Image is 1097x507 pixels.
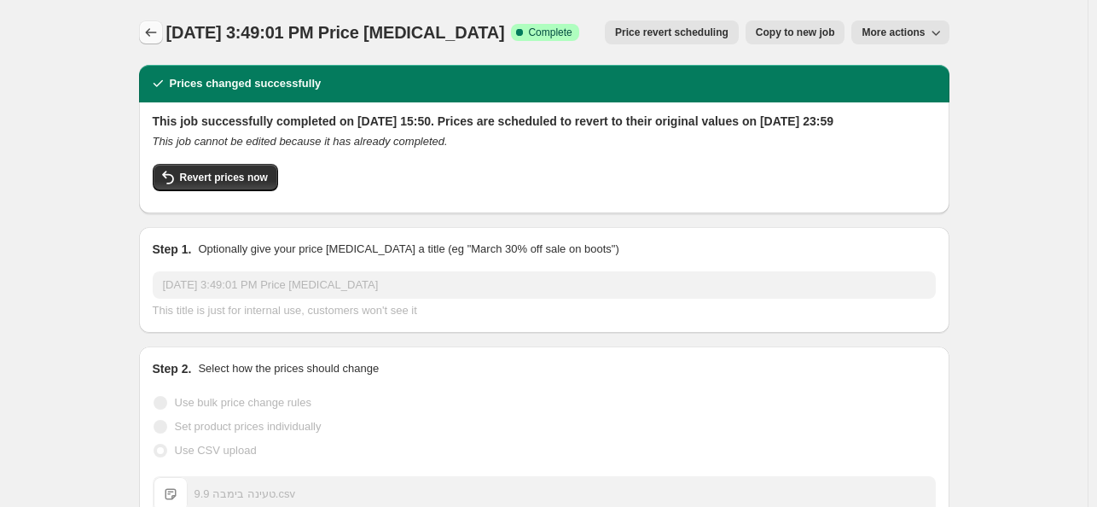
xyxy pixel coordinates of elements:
[175,420,322,433] span: Set product prices individually
[153,135,448,148] i: This job cannot be edited because it has already completed.
[194,486,295,503] div: טעינה בימבה 9.9.csv
[175,396,311,409] span: Use bulk price change rules
[851,20,949,44] button: More actions
[153,360,192,377] h2: Step 2.
[153,304,417,317] span: This title is just for internal use, customers won't see it
[153,164,278,191] button: Revert prices now
[153,271,936,299] input: 30% off holiday sale
[615,26,728,39] span: Price revert scheduling
[605,20,739,44] button: Price revert scheduling
[153,241,192,258] h2: Step 1.
[175,444,257,457] span: Use CSV upload
[198,360,379,377] p: Select how the prices should change
[180,171,268,184] span: Revert prices now
[862,26,925,39] span: More actions
[153,113,936,130] h2: This job successfully completed on [DATE] 15:50. Prices are scheduled to revert to their original...
[170,75,322,92] h2: Prices changed successfully
[198,241,618,258] p: Optionally give your price [MEDICAL_DATA] a title (eg "March 30% off sale on boots")
[139,20,163,44] button: Price change jobs
[528,26,572,39] span: Complete
[166,23,505,42] span: [DATE] 3:49:01 PM Price [MEDICAL_DATA]
[756,26,835,39] span: Copy to new job
[746,20,845,44] button: Copy to new job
